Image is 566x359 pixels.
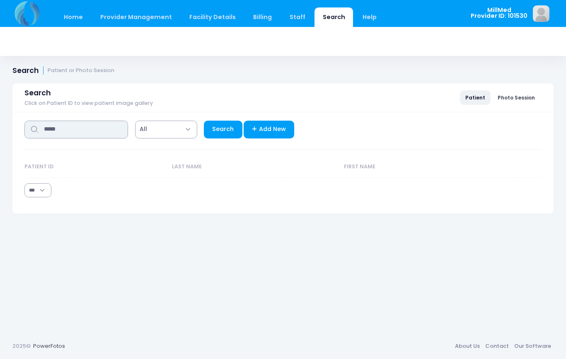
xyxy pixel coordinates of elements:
a: About Us [452,339,482,354]
span: MillMed Provider ID: 101530 [471,7,527,19]
span: All [140,125,147,133]
span: 2025© [12,342,31,350]
span: All [135,121,197,138]
a: Help [355,7,385,27]
th: Patient ID [24,156,168,178]
a: Billing [245,7,280,27]
a: Facility Details [181,7,244,27]
span: Search [24,89,51,97]
a: PowerFotos [33,342,65,350]
h1: Search [12,66,114,75]
a: Add New [244,121,295,138]
a: Our Software [511,339,554,354]
a: Search [204,121,242,138]
a: Patient [460,90,491,104]
a: Provider Management [92,7,180,27]
a: Search [314,7,353,27]
a: Home [56,7,91,27]
small: Patient or Photo Session [48,68,114,74]
a: Staff [281,7,313,27]
th: First Name [340,156,519,178]
a: Contact [482,339,511,354]
img: image [533,5,549,22]
a: Photo Session [492,90,540,104]
span: Click on Patient ID to view patient image gallery [24,100,153,107]
th: Last Name [168,156,340,178]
